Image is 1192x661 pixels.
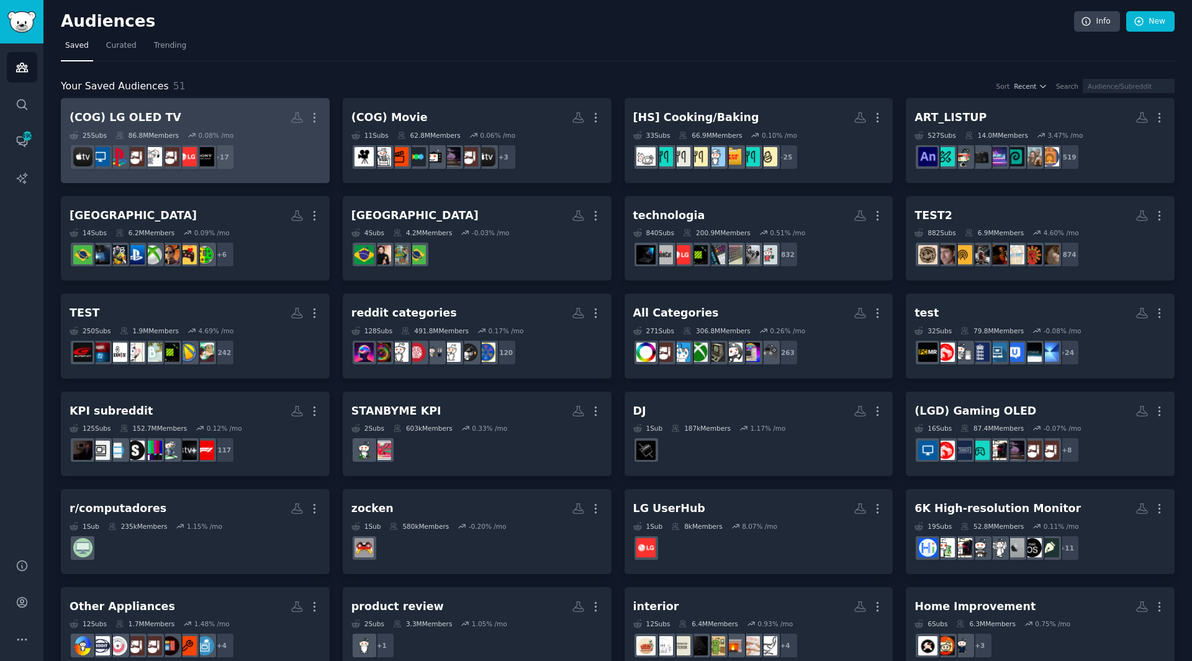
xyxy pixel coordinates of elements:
[106,40,137,52] span: Curated
[1083,79,1175,93] input: Audience/Subreddit
[354,343,374,362] img: interestingasfuck
[956,619,1015,628] div: 6.3M Members
[914,501,1081,516] div: 6K High-resolution Monitor
[723,147,743,166] img: TopSecretRecipes
[73,538,93,557] img: computadores
[70,208,197,223] div: [GEOGRAPHIC_DATA]
[125,245,145,264] img: playstationbrasil
[70,305,99,321] div: TEST
[1040,538,1059,557] img: graphic_design
[407,245,426,264] img: brasilivre
[772,241,798,268] div: + 832
[70,522,99,531] div: 1 Sub
[178,636,197,655] img: appliancerepair
[187,522,222,531] div: 1.15 % /mo
[936,245,955,264] img: gayfortodd
[633,326,675,335] div: 271 Sub s
[1005,147,1024,166] img: photopea
[633,522,663,531] div: 1 Sub
[1054,437,1080,463] div: + 8
[996,82,1010,91] div: Sort
[393,228,452,237] div: 4.2M Members
[490,339,517,366] div: + 120
[115,619,174,628] div: 1.7M Members
[1054,144,1080,170] div: + 519
[906,196,1175,281] a: TEST2882Subs6.9MMembers4.60% /mo+874g13cryptoleftistsMeniscusInjuriesLilJeffologyPercussionistsLo...
[108,522,168,531] div: 235k Members
[918,147,937,166] img: adobeanimate
[372,245,391,264] img: brasil
[354,441,374,460] img: cordcutters
[160,147,179,166] img: OLED
[389,147,409,166] img: dvdcollection
[343,392,612,477] a: STANBYME KPI2Subs603kMembers0.33% /moTheFramecordcutters
[1040,147,1059,166] img: cozy
[741,343,760,362] img: suggestapc
[351,403,441,419] div: STANBYME KPI
[469,522,507,531] div: -0.20 % /mo
[906,392,1175,477] a: (LGD) Gaming OLED16Subs87.4MMembers-0.07% /mo+8OLED4kTVLGOLEDPcBuildOLED_Gamingultrawidemasterrac...
[61,12,1074,32] h2: Audiences
[178,441,197,460] img: AppleTVPlus
[160,245,179,264] img: gamesEcultura
[988,343,1007,362] img: GED
[679,131,742,140] div: 66.9M Members
[143,636,162,655] img: hometheater
[61,79,169,94] span: Your Saved Audiences
[441,147,461,166] img: LGOLED
[102,36,141,61] a: Curated
[918,343,937,362] img: pcmasterrace
[625,98,893,183] a: [HS] Cooking/Baking33Subs66.9MMembers0.10% /mo+25ParentingEasy_RecipesTopSecretRecipesrecipescook...
[1044,424,1081,433] div: -0.07 % /mo
[61,489,330,574] a: r/computadores1Sub235kMembers1.15% /mocomputadores
[762,131,797,140] div: 0.10 % /mo
[401,326,469,335] div: 491.8M Members
[683,326,751,335] div: 306.8M Members
[689,343,708,362] img: XboxGamers
[914,110,987,125] div: ART_LISTUP
[1040,343,1059,362] img: samsung
[965,228,1024,237] div: 6.9M Members
[393,619,452,628] div: 3.3M Members
[914,619,947,628] div: 6 Sub s
[397,131,461,140] div: 62.8M Members
[70,619,107,628] div: 12 Sub s
[671,147,690,166] img: foodbutforbabies
[7,11,36,33] img: GummySearch logo
[671,636,690,655] img: ScandinavianInterior
[953,636,972,655] img: CleaningTips
[73,245,93,264] img: brasilivre
[970,147,990,166] img: FujiGFX
[91,441,110,460] img: TVTooSmall
[914,326,952,335] div: 32 Sub s
[906,489,1175,574] a: 6K High-resolution Monitor19Subs52.8MMembers0.11% /mo+11graphic_designMacOSmacbookprovideographyt...
[195,636,214,655] img: kitchens
[195,343,214,362] img: Heartstopper
[343,489,612,574] a: zocken1Sub580kMembers-0.20% /mozocken
[351,305,457,321] div: reddit categories
[472,619,507,628] div: 1.05 % /mo
[354,147,374,166] img: MovieSuggestions
[1054,339,1080,366] div: + 24
[108,147,127,166] img: psx
[160,343,179,362] img: XMG_gg
[1014,82,1047,91] button: Recent
[970,538,990,557] img: techsupport
[633,228,675,237] div: 840 Sub s
[758,343,777,362] img: IndieGaming
[970,245,990,264] img: Percussionists
[758,147,777,166] img: Parenting
[633,599,679,614] div: interior
[689,147,708,166] img: cookingtonight
[625,196,893,281] a: technologia840Subs200.9MMembers0.51% /mo+832OnePlusOpenEngineeringNSKeyboardLayoutsMechKeyboardsX...
[125,343,145,362] img: WriteStreakKorean
[654,343,673,362] img: 4kTV
[1047,131,1083,140] div: 3.47 % /mo
[108,343,127,362] img: MUTCoinSelling
[1054,535,1080,561] div: + 11
[960,326,1024,335] div: 79.8M Members
[988,147,1007,166] img: DankMemesMalayalam
[970,343,990,362] img: EnglandCricket
[173,80,186,92] span: 51
[343,294,612,379] a: reddit categories128Subs491.8MMembers0.17% /mo+120LifeProTipsvideosinterestingwhatisthisthingtoda...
